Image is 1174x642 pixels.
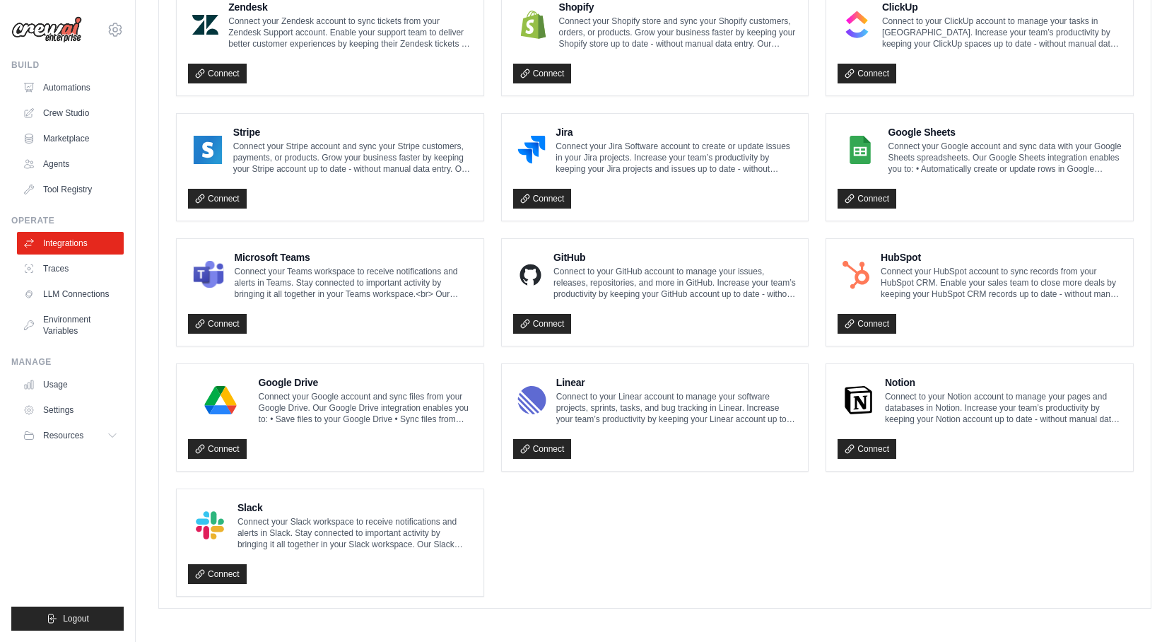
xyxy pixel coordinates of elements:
[192,136,223,164] img: Stripe Logo
[17,153,124,175] a: Agents
[513,439,572,459] a: Connect
[556,141,797,175] p: Connect your Jira Software account to create or update issues in your Jira projects. Increase you...
[17,308,124,342] a: Environment Variables
[842,386,875,414] img: Notion Logo
[192,511,228,539] img: Slack Logo
[838,189,896,209] a: Connect
[188,64,247,83] a: Connect
[559,16,797,49] p: Connect your Shopify store and sync your Shopify customers, orders, or products. Grow your busine...
[513,314,572,334] a: Connect
[237,516,472,550] p: Connect your Slack workspace to receive notifications and alerts in Slack. Stay connected to impo...
[517,386,546,414] img: Linear Logo
[517,136,546,164] img: Jira Logo
[233,125,472,139] h4: Stripe
[11,607,124,631] button: Logout
[17,102,124,124] a: Crew Studio
[43,430,83,441] span: Resources
[17,424,124,447] button: Resources
[513,189,572,209] a: Connect
[188,439,247,459] a: Connect
[17,373,124,396] a: Usage
[11,16,82,43] img: Logo
[237,501,472,515] h4: Slack
[228,16,471,49] p: Connect your Zendesk account to sync tickets from your Zendesk Support account. Enable your suppo...
[17,178,124,201] a: Tool Registry
[188,314,247,334] a: Connect
[888,125,1122,139] h4: Google Sheets
[553,250,797,264] h4: GitHub
[11,356,124,368] div: Manage
[192,386,249,414] img: Google Drive Logo
[838,64,896,83] a: Connect
[842,11,872,39] img: ClickUp Logo
[17,257,124,280] a: Traces
[17,76,124,99] a: Automations
[235,266,472,300] p: Connect your Teams workspace to receive notifications and alerts in Teams. Stay connected to impo...
[235,250,472,264] h4: Microsoft Teams
[882,16,1122,49] p: Connect to your ClickUp account to manage your tasks in [GEOGRAPHIC_DATA]. Increase your team’s p...
[513,64,572,83] a: Connect
[11,215,124,226] div: Operate
[556,391,797,425] p: Connect to your Linear account to manage your software projects, sprints, tasks, and bug tracking...
[885,391,1122,425] p: Connect to your Notion account to manage your pages and databases in Notion. Increase your team’s...
[842,136,878,164] img: Google Sheets Logo
[17,127,124,150] a: Marketplace
[517,11,549,39] img: Shopify Logo
[881,250,1122,264] h4: HubSpot
[11,59,124,71] div: Build
[517,261,544,289] img: GitHub Logo
[192,261,225,289] img: Microsoft Teams Logo
[881,266,1122,300] p: Connect your HubSpot account to sync records from your HubSpot CRM. Enable your sales team to clo...
[17,283,124,305] a: LLM Connections
[63,613,89,624] span: Logout
[259,391,472,425] p: Connect your Google account and sync files from your Google Drive. Our Google Drive integration e...
[188,564,247,584] a: Connect
[888,141,1122,175] p: Connect your Google account and sync data with your Google Sheets spreadsheets. Our Google Sheets...
[259,375,472,390] h4: Google Drive
[233,141,472,175] p: Connect your Stripe account and sync your Stripe customers, payments, or products. Grow your busi...
[553,266,797,300] p: Connect to your GitHub account to manage your issues, releases, repositories, and more in GitHub....
[885,375,1122,390] h4: Notion
[838,439,896,459] a: Connect
[556,375,797,390] h4: Linear
[188,189,247,209] a: Connect
[17,399,124,421] a: Settings
[17,232,124,255] a: Integrations
[842,261,871,289] img: HubSpot Logo
[192,11,218,39] img: Zendesk Logo
[556,125,797,139] h4: Jira
[838,314,896,334] a: Connect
